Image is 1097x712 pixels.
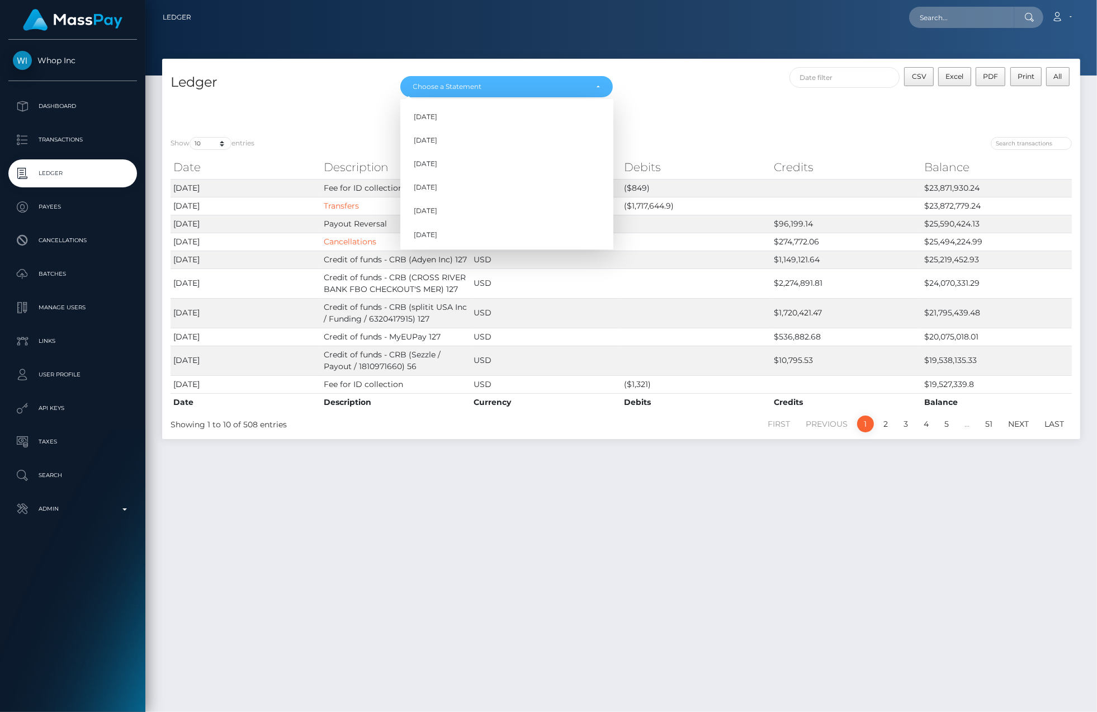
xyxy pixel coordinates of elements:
p: Links [13,333,133,350]
td: [DATE] [171,298,321,328]
td: $2,274,891.81 [772,268,922,298]
td: Credit of funds - CRB (CROSS RIVER BANK FBO CHECKOUT'S MER) 127 [321,268,471,298]
td: $96,199.14 [772,215,922,233]
div: Choose a Statement [413,82,588,91]
button: Excel [938,67,971,86]
td: $536,882.68 [772,328,922,346]
span: [DATE] [414,182,437,192]
p: Taxes [13,433,133,450]
a: Links [8,327,137,355]
a: Admin [8,495,137,523]
span: [DATE] [414,135,437,145]
th: Debits [621,156,772,178]
td: [DATE] [171,268,321,298]
td: Credit of funds - CRB (Sezzle / Payout / 1810971660) 56 [321,346,471,375]
a: 1 [857,416,874,432]
a: 2 [877,416,894,432]
td: [DATE] [171,346,321,375]
td: $19,538,135.33 [921,346,1072,375]
a: Search [8,461,137,489]
p: Batches [13,266,133,282]
td: $23,872,779.24 [921,197,1072,215]
p: User Profile [13,366,133,383]
td: $274,772.06 [772,233,922,251]
label: Show entries [171,137,254,150]
h4: Ledger [171,73,384,92]
button: All [1046,67,1070,86]
p: API Keys [13,400,133,417]
input: Date filter [789,67,900,88]
span: [DATE] [414,206,437,216]
td: [DATE] [171,179,321,197]
a: Transactions [8,126,137,154]
span: [DATE] [414,230,437,240]
span: Whop Inc [8,55,137,65]
a: API Keys [8,394,137,422]
td: USD [471,375,621,393]
td: Fee for ID collection [321,375,471,393]
select: Showentries [190,137,231,150]
td: ($849) [621,179,772,197]
span: CSV [912,72,926,81]
td: $10,795.53 [772,346,922,375]
a: 3 [897,416,914,432]
span: [DATE] [414,112,437,122]
p: Search [13,467,133,484]
td: [DATE] [171,375,321,393]
p: Transactions [13,131,133,148]
th: Credits [772,156,922,178]
button: PDF [976,67,1006,86]
td: [DATE] [171,328,321,346]
td: USD [471,328,621,346]
a: 51 [979,416,999,432]
th: Currency [471,393,621,411]
a: Manage Users [8,294,137,322]
th: Date [171,156,321,178]
a: Taxes [8,428,137,456]
button: Choose a Statement [400,76,613,97]
a: Ledger [163,6,191,29]
span: PDF [983,72,998,81]
p: Manage Users [13,299,133,316]
td: $25,219,452.93 [921,251,1072,268]
p: Cancellations [13,232,133,249]
a: Dashboard [8,92,137,120]
a: Next [1002,416,1035,432]
td: USD [471,251,621,268]
td: Fee for ID collection [321,179,471,197]
span: Excel [945,72,963,81]
td: [DATE] [171,197,321,215]
a: 4 [918,416,935,432]
a: Batches [8,260,137,288]
span: Print [1018,72,1034,81]
td: USD [471,298,621,328]
td: USD [471,346,621,375]
th: Description [321,156,471,178]
a: Payees [8,193,137,221]
td: [DATE] [171,233,321,251]
td: Credit of funds - MyEUPay 127 [321,328,471,346]
a: Ledger [8,159,137,187]
td: USD [471,268,621,298]
th: Description [321,393,471,411]
img: Whop Inc [13,51,32,70]
p: Admin [13,501,133,517]
td: $19,527,339.8 [921,375,1072,393]
a: Last [1038,416,1070,432]
td: $20,075,018.01 [921,328,1072,346]
img: MassPay Logo [23,9,122,31]
div: Showing 1 to 10 of 508 entries [171,414,536,431]
input: Search transactions [991,137,1072,150]
td: $25,590,424.13 [921,215,1072,233]
th: Balance [921,156,1072,178]
td: $1,720,421.47 [772,298,922,328]
input: Search... [909,7,1014,28]
div: Split Transaction Fees [162,99,774,111]
td: Credit of funds - CRB (Adyen Inc) 127 [321,251,471,268]
p: Ledger [13,165,133,182]
a: 5 [938,416,955,432]
a: Cancellations [324,237,376,247]
td: Credit of funds - CRB (splitit USA Inc / Funding / 6320417915) 127 [321,298,471,328]
th: Debits [621,393,772,411]
a: Transfers [324,201,359,211]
